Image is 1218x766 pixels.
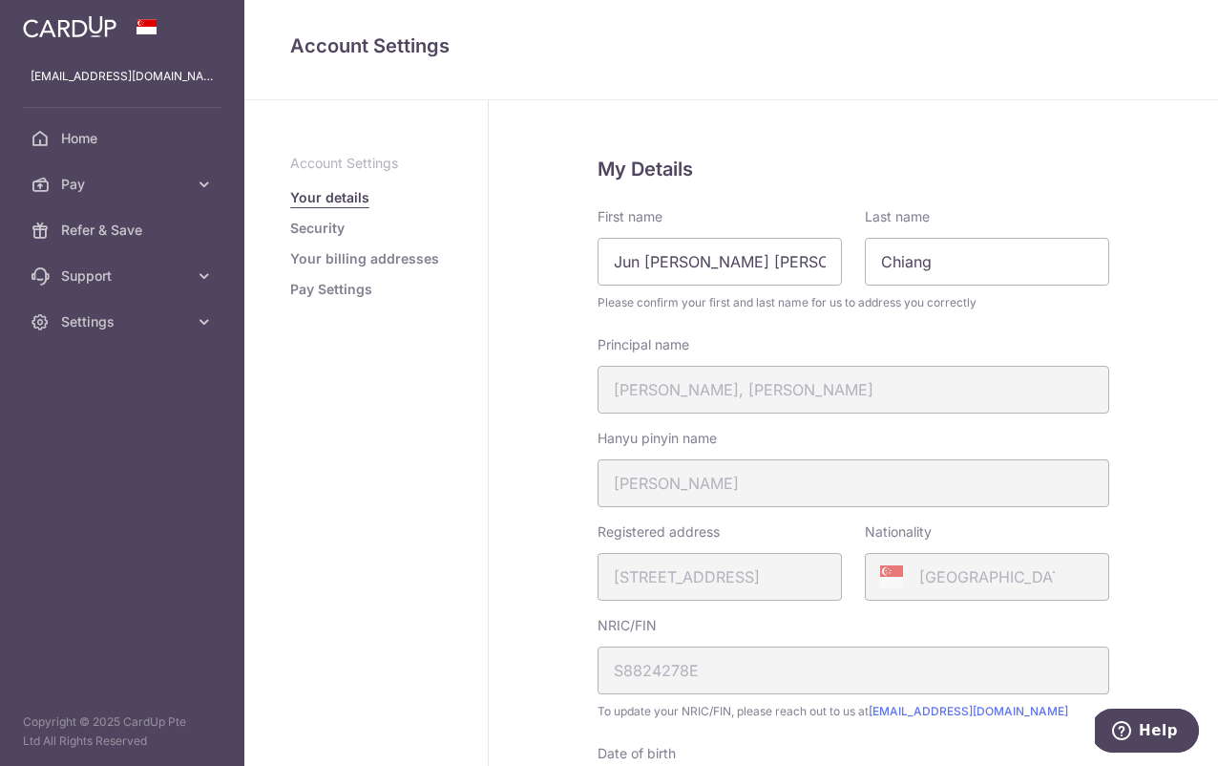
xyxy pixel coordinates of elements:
a: Security [290,219,345,238]
input: Last name [865,238,1109,286]
p: Account Settings [290,154,442,173]
a: [EMAIL_ADDRESS][DOMAIN_NAME] [869,704,1068,718]
span: Settings [61,312,187,331]
label: NRIC/FIN [598,616,657,635]
a: Your details [290,188,369,207]
h5: My Details [598,154,1109,184]
label: First name [598,207,662,226]
img: CardUp [23,15,116,38]
label: Nationality [865,522,932,542]
label: Hanyu pinyin name [598,429,717,448]
span: Pay [61,175,187,194]
label: Principal name [598,335,689,354]
p: [EMAIL_ADDRESS][DOMAIN_NAME] [31,67,214,86]
a: Pay Settings [290,280,372,299]
label: Registered address [598,522,720,542]
iframe: Opens a widget where you can find more information [1095,709,1199,756]
a: Your billing addresses [290,249,439,268]
span: Refer & Save [61,221,187,240]
span: Home [61,129,187,148]
span: Support [61,266,187,286]
span: Help [44,13,83,31]
span: Please confirm your first and last name for us to address you correctly [598,293,1109,312]
label: Last name [865,207,930,226]
input: First name [598,238,842,286]
span: To update your NRIC/FIN, please reach out to us at [598,702,1109,721]
h4: Account Settings [290,31,1172,61]
label: Date of birth [598,744,676,763]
